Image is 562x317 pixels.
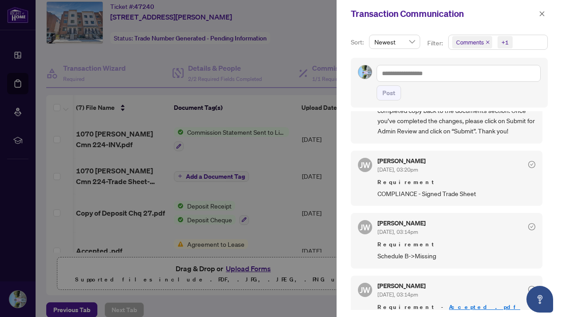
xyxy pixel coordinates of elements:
[377,229,418,235] span: [DATE], 03:14pm
[528,161,535,168] span: check-circle
[360,284,370,296] span: JW
[526,286,553,313] button: Open asap
[377,178,535,187] span: Requirement
[351,7,536,20] div: Transaction Communication
[360,221,370,233] span: JW
[358,65,372,79] img: Profile Icon
[374,35,415,48] span: Newest
[449,303,520,311] a: Accepted .pdf
[528,223,535,230] span: check-circle
[351,37,365,47] p: Sort:
[456,38,484,47] span: Comments
[377,240,535,249] span: Requirement
[427,38,444,48] p: Filter:
[377,166,418,173] span: [DATE], 03:20pm
[452,36,492,48] span: Comments
[539,11,545,17] span: close
[377,283,426,289] h5: [PERSON_NAME]
[377,220,426,226] h5: [PERSON_NAME]
[377,189,535,199] span: COMPLIANCE - Signed Trade Sheet
[360,159,370,171] span: JW
[377,158,426,164] h5: [PERSON_NAME]
[377,303,535,312] span: Requirement -
[377,251,535,261] span: Schedule B->Missing
[486,40,490,44] span: close
[528,286,535,293] span: check-circle
[502,38,509,47] div: +1
[377,85,401,100] button: Post
[377,291,418,298] span: [DATE], 03:14pm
